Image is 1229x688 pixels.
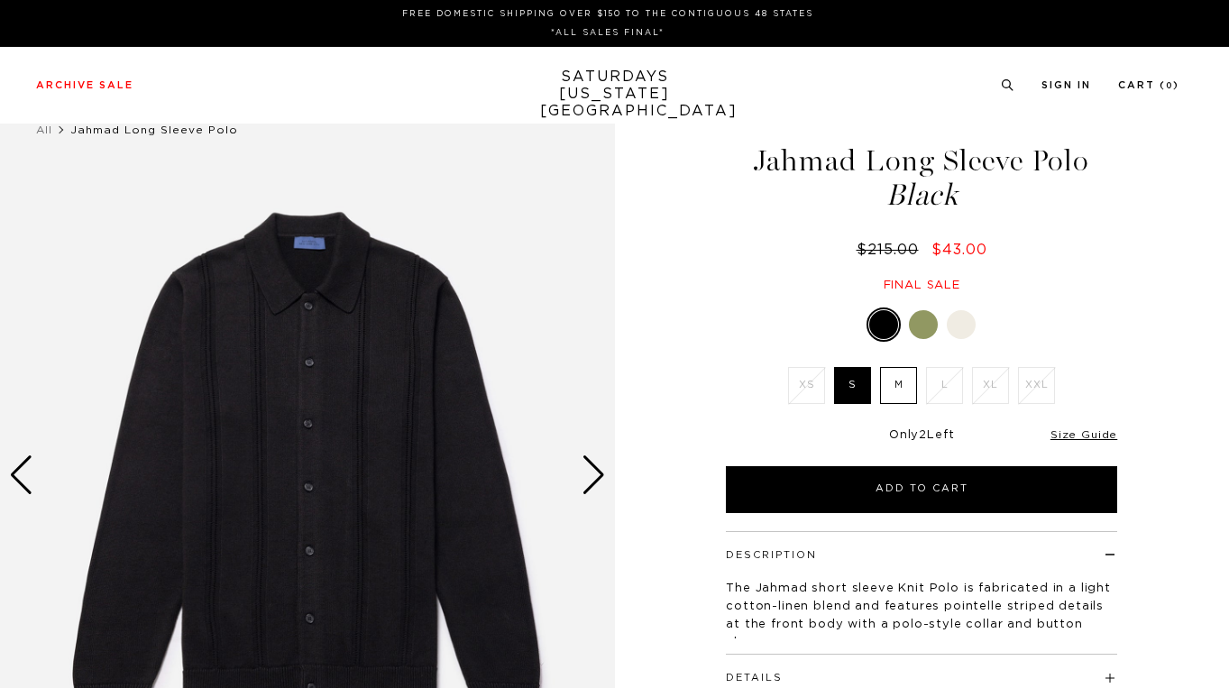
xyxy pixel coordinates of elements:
[919,429,927,441] span: 2
[880,367,917,404] label: M
[43,26,1172,40] p: *ALL SALES FINAL*
[43,7,1172,21] p: FREE DOMESTIC SHIPPING OVER $150 TO THE CONTIGUOUS 48 STATES
[931,243,987,257] span: $43.00
[582,455,606,495] div: Next slide
[70,124,238,135] span: Jahmad Long Sleeve Polo
[36,80,133,90] a: Archive Sale
[726,580,1117,652] p: The Jahmad short sleeve Knit Polo is fabricated in a light cotton-linen blend and features pointe...
[723,180,1120,210] span: Black
[1050,429,1117,440] a: Size Guide
[723,278,1120,293] div: Final sale
[857,243,926,257] del: $215.00
[1041,80,1091,90] a: Sign In
[9,455,33,495] div: Previous slide
[726,550,817,560] button: Description
[540,69,689,120] a: SATURDAYS[US_STATE][GEOGRAPHIC_DATA]
[726,466,1117,513] button: Add to Cart
[36,124,52,135] a: All
[723,146,1120,210] h1: Jahmad Long Sleeve Polo
[1166,82,1173,90] small: 0
[726,673,783,683] button: Details
[1118,80,1179,90] a: Cart (0)
[726,428,1117,444] div: Only Left
[834,367,871,404] label: S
